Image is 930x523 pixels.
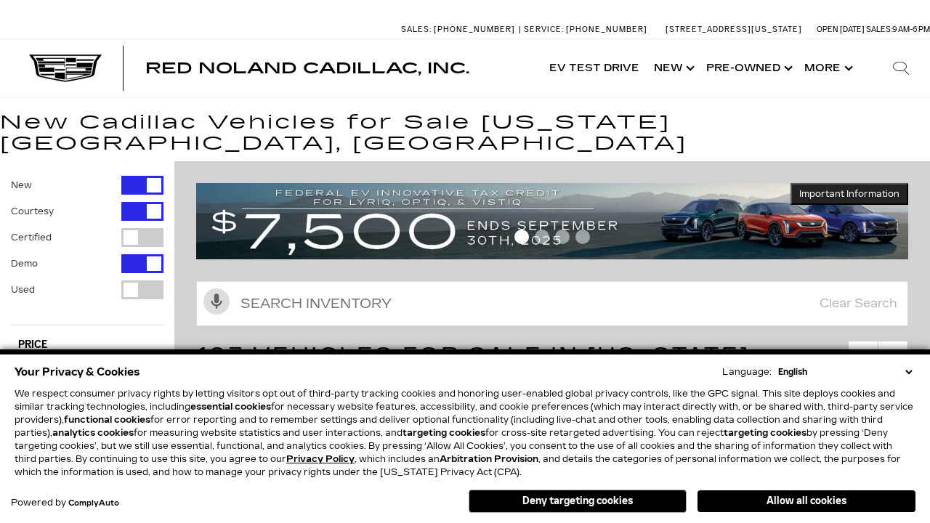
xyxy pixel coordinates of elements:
[434,25,515,34] span: [PHONE_NUMBER]
[697,490,915,512] button: Allow all cookies
[817,25,865,34] span: Open [DATE]
[401,25,432,34] span: Sales:
[724,428,806,438] strong: targeting cookies
[524,25,564,34] span: Service:
[11,283,35,297] label: Used
[542,39,647,97] a: EV Test Drive
[190,402,271,412] strong: essential cookies
[11,204,54,219] label: Courtesy
[145,60,469,77] span: Red Noland Cadillac, Inc.
[203,288,230,315] svg: Click to toggle on voice search
[775,365,915,378] select: Language Select
[11,256,38,271] label: Demo
[145,61,469,76] a: Red Noland Cadillac, Inc.
[11,178,32,192] label: New
[892,25,930,34] span: 9 AM-6 PM
[722,368,772,376] div: Language:
[647,39,699,97] a: New
[68,499,119,508] a: ComplyAuto
[196,183,908,259] img: vrp-tax-ending-august-version
[15,387,915,479] p: We respect consumer privacy rights by letting visitors opt out of third-party tracking cookies an...
[797,39,857,97] button: More
[29,54,102,82] img: Cadillac Dark Logo with Cadillac White Text
[799,188,899,200] span: Important Information
[18,338,156,352] h5: Price
[11,230,52,245] label: Certified
[196,342,801,397] span: 103 Vehicles for Sale in [US_STATE][GEOGRAPHIC_DATA], [GEOGRAPHIC_DATA]
[519,25,651,33] a: Service: [PHONE_NUMBER]
[555,230,570,244] span: Go to slide 3
[64,415,150,425] strong: functional cookies
[403,428,485,438] strong: targeting cookies
[699,39,797,97] a: Pre-Owned
[52,428,134,438] strong: analytics cookies
[575,230,590,244] span: Go to slide 4
[286,454,355,464] a: Privacy Policy
[866,25,892,34] span: Sales:
[535,230,549,244] span: Go to slide 2
[566,25,647,34] span: [PHONE_NUMBER]
[469,490,687,513] button: Deny targeting cookies
[790,183,908,205] button: Important Information
[514,230,529,244] span: Go to slide 1
[196,281,908,326] input: Search Inventory
[666,25,802,34] a: [STREET_ADDRESS][US_STATE]
[15,362,140,382] span: Your Privacy & Cookies
[11,498,119,508] div: Powered by
[11,176,163,325] div: Filter by Vehicle Type
[401,25,519,33] a: Sales: [PHONE_NUMBER]
[440,454,538,464] strong: Arbitration Provision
